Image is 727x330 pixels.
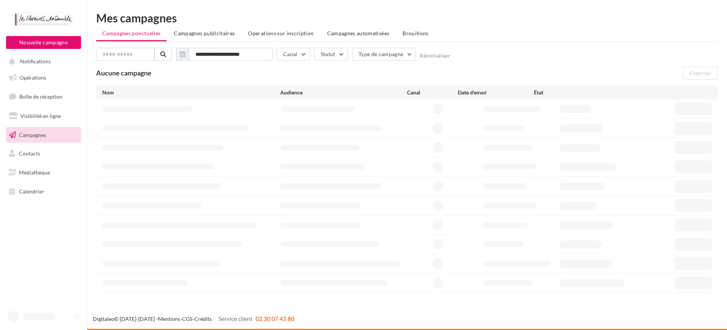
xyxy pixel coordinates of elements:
[248,30,314,36] span: Operations sur inscription
[420,53,450,59] button: Réinitialiser
[19,131,46,138] span: Campagnes
[194,316,212,322] a: Crédits
[6,36,81,49] button: Nouvelle campagne
[403,30,429,36] span: Brouillons
[458,89,534,96] div: Date d'envoi
[19,93,62,100] span: Boîte de réception
[352,48,416,61] button: Type de campagne
[5,127,83,143] a: Campagnes
[20,74,46,81] span: Opérations
[683,67,718,80] button: Exporter
[93,316,114,322] a: Digitaleo
[182,316,192,322] a: CGS
[20,58,51,65] span: Notifications
[280,89,407,96] div: Audience
[96,12,718,24] div: Mes campagnes
[19,150,40,157] span: Contacts
[327,30,390,36] span: Campagnes automatisées
[93,316,294,322] span: © [DATE]-[DATE] - - -
[96,69,151,77] span: Aucune campagne
[19,169,50,176] span: Médiathèque
[5,165,83,181] a: Médiathèque
[158,316,180,322] a: Mentions
[407,89,458,96] div: Canal
[174,30,235,36] span: Campagnes publicitaires
[20,113,61,119] span: Visibilité en ligne
[5,70,83,86] a: Opérations
[277,48,310,61] button: Canal
[256,315,294,322] span: 02 30 07 43 80
[5,108,83,124] a: Visibilité en ligne
[534,89,610,96] div: État
[5,184,83,200] a: Calendrier
[314,48,348,61] button: Statut
[102,89,280,96] div: Nom
[218,315,253,322] span: Service client
[5,88,83,105] a: Boîte de réception
[5,146,83,162] a: Contacts
[19,188,44,195] span: Calendrier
